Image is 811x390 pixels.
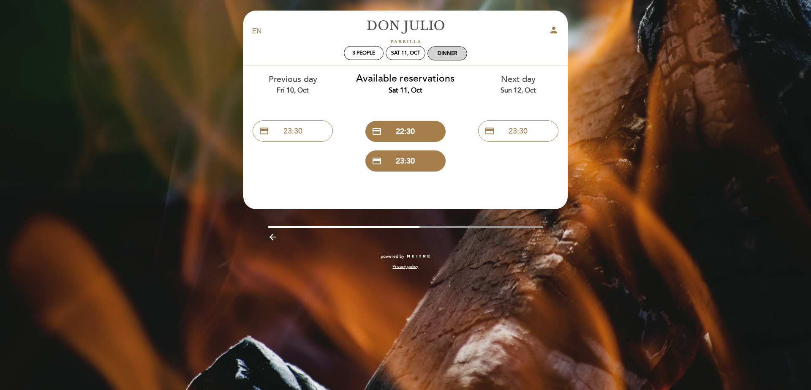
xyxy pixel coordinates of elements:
button: credit_card 23:30 [253,120,333,142]
span: credit_card [259,126,269,136]
div: Sat 11, Oct [391,50,420,56]
div: Sun 12, Oct [468,86,568,95]
button: credit_card 23:30 [365,150,446,172]
div: Next day [468,74,568,95]
a: [PERSON_NAME] [353,20,458,43]
a: powered by [381,254,430,259]
span: credit_card [372,156,382,166]
div: Fri 10, Oct [243,86,343,95]
div: Previous day [243,74,343,95]
span: 3 people [352,50,375,56]
span: powered by [381,254,404,259]
a: Privacy policy [392,264,418,270]
div: Available reservations [356,72,456,95]
div: Sat 11, Oct [356,86,456,95]
div: Dinner [438,50,457,57]
button: credit_card 22:30 [365,121,446,142]
img: MEITRE [406,254,430,259]
span: credit_card [372,126,382,136]
button: person [549,25,559,38]
button: credit_card 23:30 [478,120,558,142]
span: credit_card [484,126,495,136]
i: arrow_backward [268,232,278,242]
i: person [549,25,559,35]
